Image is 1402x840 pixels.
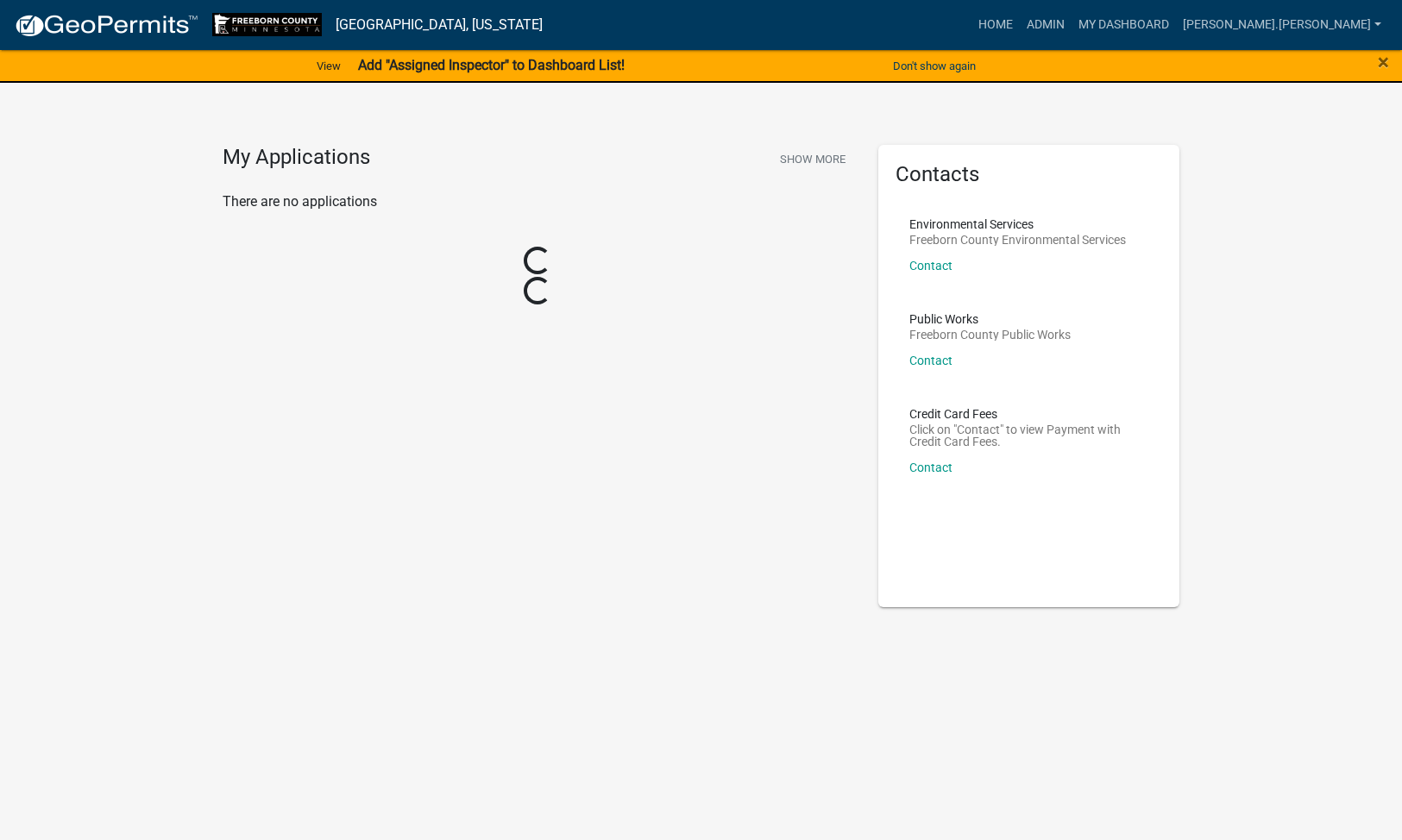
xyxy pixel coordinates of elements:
[909,423,1149,448] p: Click on "Contact" to view Payment with Credit Card Fees.
[1176,9,1388,41] a: [PERSON_NAME].[PERSON_NAME]
[886,52,983,80] button: Don't show again
[1378,50,1389,74] span: ×
[909,218,1126,230] p: Environmental Services
[909,408,1149,420] p: Credit Card Fees
[358,57,625,73] strong: Add "Assigned Inspector" to Dashboard List!
[1378,52,1389,72] button: Close
[909,329,1071,341] p: Freeborn County Public Works
[336,10,543,40] a: [GEOGRAPHIC_DATA], [US_STATE]
[310,52,348,80] a: View
[909,313,1071,325] p: Public Works
[773,145,852,173] button: Show More
[223,145,370,171] h4: My Applications
[223,191,852,212] p: There are no applications
[909,259,952,273] a: Contact
[212,13,322,36] img: Freeborn County, Minnesota
[909,354,952,367] a: Contact
[896,162,1163,187] h5: Contacts
[909,234,1126,246] p: Freeborn County Environmental Services
[909,461,952,474] a: Contact
[1020,9,1072,41] a: Admin
[971,9,1020,41] a: Home
[1072,9,1176,41] a: My Dashboard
